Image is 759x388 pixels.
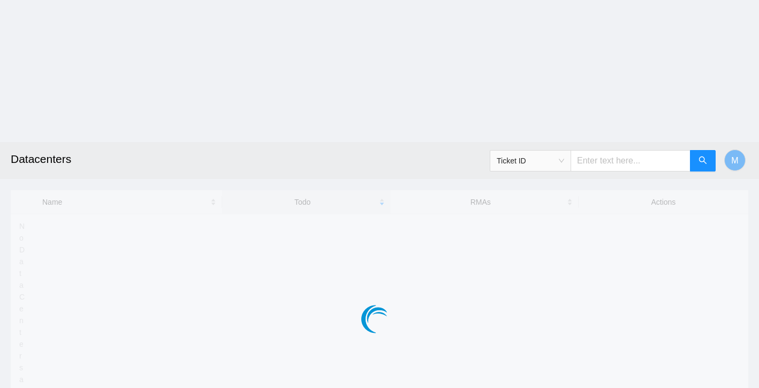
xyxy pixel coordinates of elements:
span: M [731,154,738,167]
h2: Datacenters [11,142,527,176]
span: Ticket ID [497,153,564,169]
input: Enter text here... [571,150,690,171]
span: search [699,156,707,166]
button: search [690,150,716,171]
button: M [724,150,746,171]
